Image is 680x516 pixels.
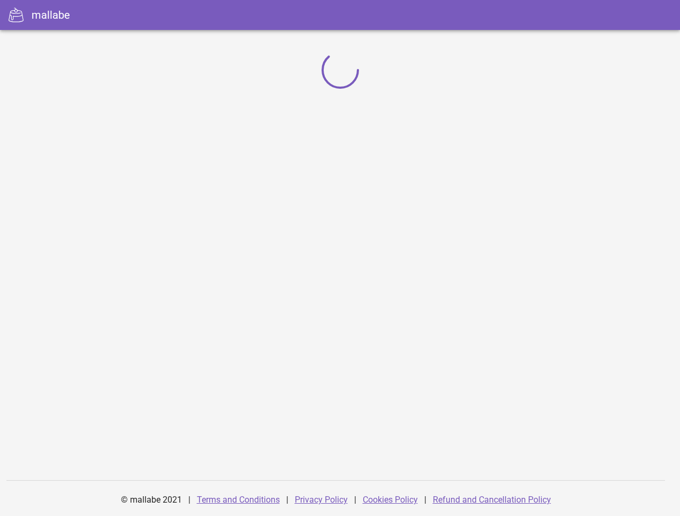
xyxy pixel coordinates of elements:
[363,495,418,505] a: Cookies Policy
[188,487,190,513] div: |
[424,487,426,513] div: |
[354,487,356,513] div: |
[32,7,70,23] div: mallabe
[433,495,551,505] a: Refund and Cancellation Policy
[114,487,188,513] div: © mallabe 2021
[295,495,348,505] a: Privacy Policy
[197,495,280,505] a: Terms and Conditions
[286,487,288,513] div: |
